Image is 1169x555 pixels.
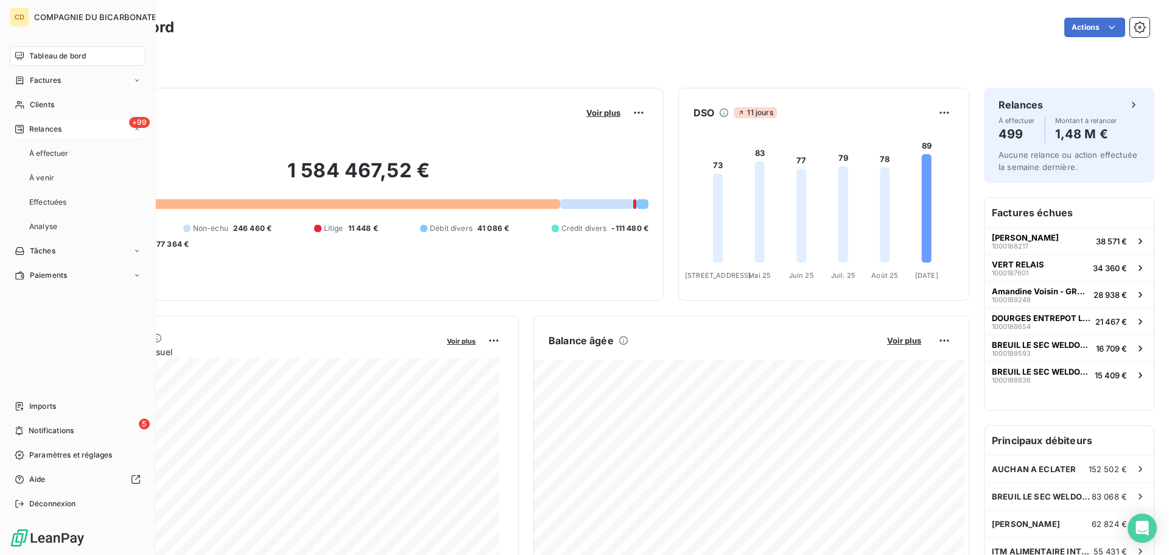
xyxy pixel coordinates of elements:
span: 11 jours [734,107,776,118]
span: À venir [29,172,54,183]
span: Relances [29,124,61,135]
span: 1000188654 [992,323,1031,330]
div: CD [10,7,29,27]
tspan: Mai 25 [748,271,771,280]
img: Logo LeanPay [10,528,85,548]
span: BREUIL LE SEC WELDOM ENTREPOT-30 [992,340,1091,350]
span: -77 364 € [153,239,189,250]
span: Factures [30,75,61,86]
span: 15 409 € [1095,370,1127,380]
span: Paramètres et réglages [29,450,112,461]
h6: Factures échues [985,198,1154,227]
span: Voir plus [887,336,921,345]
span: Clients [30,99,54,110]
span: [PERSON_NAME] [992,233,1059,242]
h4: 499 [999,124,1035,144]
span: Imports [29,401,56,412]
span: Tâches [30,246,55,256]
span: 62 824 € [1092,519,1127,529]
span: Effectuées [29,197,67,208]
span: 1000187601 [992,269,1028,277]
h2: 1 584 467,52 € [69,158,648,195]
h4: 1,48 M € [1055,124,1117,144]
span: COMPAGNIE DU BICARBONATE [34,12,157,22]
span: 83 068 € [1092,492,1127,501]
span: VERT RELAIS [992,260,1044,269]
span: Voir plus [447,337,476,345]
span: Non-échu [193,223,228,234]
span: 28 938 € [1094,290,1127,300]
span: 38 571 € [1096,236,1127,246]
button: BREUIL LE SEC WELDOM ENTREPOT-30100018959316 709 € [985,334,1154,361]
span: 41 086 € [477,223,509,234]
h6: DSO [693,105,714,120]
button: VERT RELAIS100018760134 360 € [985,254,1154,281]
h6: Relances [999,97,1043,112]
button: Voir plus [883,335,925,346]
span: 16 709 € [1096,344,1127,353]
span: Paiements [30,270,67,281]
span: 21 467 € [1095,317,1127,327]
span: Amandine Voisin - GREENWEEZ [992,286,1089,296]
span: 152 502 € [1089,464,1127,474]
span: [PERSON_NAME] [992,519,1060,529]
span: Chiffre d'affaires mensuel [69,345,438,358]
span: À effectuer [29,148,69,159]
span: À effectuer [999,117,1035,124]
span: Aide [29,474,46,485]
tspan: [DATE] [915,271,938,280]
span: 1000189248 [992,296,1031,303]
a: Aide [10,470,146,489]
span: 1000188836 [992,376,1031,384]
tspan: Juin 25 [789,271,814,280]
span: Crédit divers [561,223,607,234]
span: Analyse [29,221,57,232]
span: Débit divers [430,223,472,234]
tspan: Août 25 [871,271,898,280]
span: Voir plus [586,108,620,118]
div: Open Intercom Messenger [1128,514,1157,543]
span: Montant à relancer [1055,117,1117,124]
tspan: [STREET_ADDRESS] [685,271,751,280]
button: [PERSON_NAME]100018821738 571 € [985,227,1154,254]
span: 246 460 € [233,223,272,234]
span: +99 [129,117,150,128]
h6: Principaux débiteurs [985,426,1154,455]
h6: Balance âgée [549,333,614,348]
span: Aucune relance ou action effectuée la semaine dernière. [999,150,1137,172]
span: 1000188217 [992,242,1028,250]
button: Voir plus [583,107,624,118]
span: Litige [324,223,343,234]
span: Notifications [29,425,74,436]
button: BREUIL LE SEC WELDOM ENTREPOT-30100018883615 409 € [985,361,1154,388]
span: Déconnexion [29,498,76,509]
button: DOURGES ENTREPOT LA FOIR'FOUILLE100018865421 467 € [985,308,1154,334]
span: DOURGES ENTREPOT LA FOIR'FOUILLE [992,313,1090,323]
span: AUCHAN A ECLATER [992,464,1076,474]
span: 11 448 € [348,223,378,234]
span: 1000189593 [992,350,1031,357]
button: Voir plus [443,335,479,346]
span: BREUIL LE SEC WELDOM ENTREPOT-30 [992,492,1092,501]
button: Amandine Voisin - GREENWEEZ100018924828 938 € [985,281,1154,308]
span: -111 480 € [611,223,648,234]
tspan: Juil. 25 [831,271,855,280]
span: Tableau de bord [29,51,86,62]
span: 5 [139,419,150,430]
button: Actions [1064,18,1125,37]
span: BREUIL LE SEC WELDOM ENTREPOT-30 [992,367,1090,376]
span: 34 360 € [1093,263,1127,273]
